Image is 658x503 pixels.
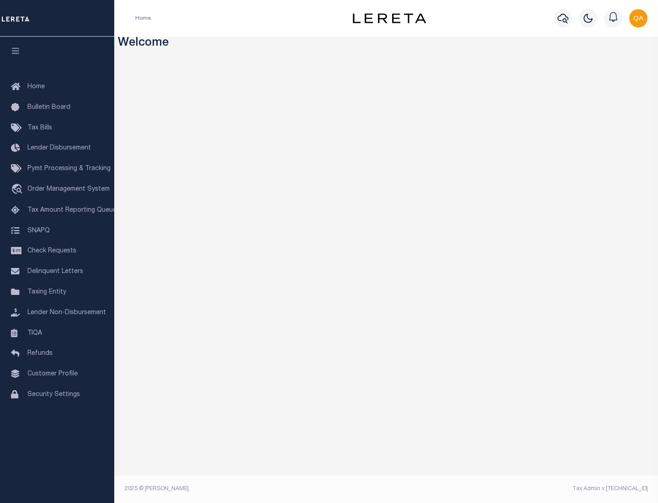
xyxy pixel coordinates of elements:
span: Check Requests [27,248,76,254]
span: Order Management System [27,186,110,193]
span: Tax Amount Reporting Queue [27,207,117,214]
span: Lender Non-Disbursement [27,310,106,316]
span: Refunds [27,350,53,357]
span: Taxing Entity [27,289,66,295]
li: Home [135,14,151,22]
span: Delinquent Letters [27,268,83,275]
img: svg+xml;base64,PHN2ZyB4bWxucz0iaHR0cDovL3d3dy53My5vcmcvMjAwMC9zdmciIHBvaW50ZXItZXZlbnRzPSJub25lIi... [629,9,647,27]
span: Lender Disbursement [27,145,91,151]
div: 2025 © [PERSON_NAME]. [118,485,387,493]
span: Pymt Processing & Tracking [27,166,111,172]
i: travel_explore [11,184,26,196]
span: Security Settings [27,391,80,398]
span: TIQA [27,330,42,336]
span: SNAPQ [27,227,50,234]
img: logo-dark.svg [353,13,426,23]
span: Tax Bills [27,125,52,131]
span: Customer Profile [27,371,78,377]
span: Bulletin Board [27,104,70,111]
h3: Welcome [118,37,655,51]
div: Tax Admin v.[TECHNICAL_ID] [393,485,648,493]
span: Home [27,84,45,90]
